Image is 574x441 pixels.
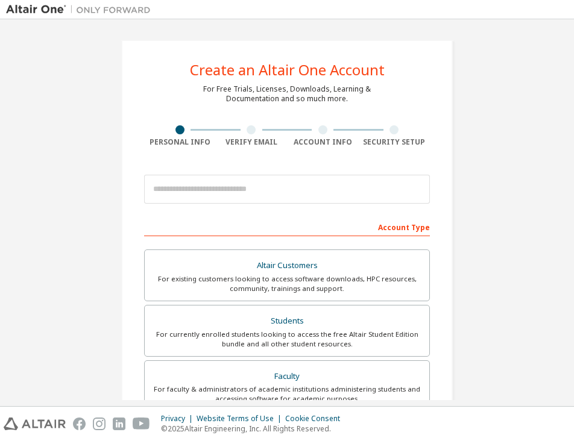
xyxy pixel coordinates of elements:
[113,418,125,430] img: linkedin.svg
[152,274,422,293] div: For existing customers looking to access software downloads, HPC resources, community, trainings ...
[93,418,106,430] img: instagram.svg
[144,217,430,236] div: Account Type
[287,137,359,147] div: Account Info
[73,418,86,430] img: facebook.svg
[161,414,197,424] div: Privacy
[4,418,66,430] img: altair_logo.svg
[216,137,288,147] div: Verify Email
[203,84,371,104] div: For Free Trials, Licenses, Downloads, Learning & Documentation and so much more.
[152,313,422,330] div: Students
[197,414,285,424] div: Website Terms of Use
[152,384,422,404] div: For faculty & administrators of academic institutions administering students and accessing softwa...
[152,330,422,349] div: For currently enrolled students looking to access the free Altair Student Edition bundle and all ...
[152,257,422,274] div: Altair Customers
[152,368,422,385] div: Faculty
[359,137,430,147] div: Security Setup
[190,63,385,77] div: Create an Altair One Account
[144,137,216,147] div: Personal Info
[161,424,347,434] p: © 2025 Altair Engineering, Inc. All Rights Reserved.
[133,418,150,430] img: youtube.svg
[285,414,347,424] div: Cookie Consent
[6,4,157,16] img: Altair One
